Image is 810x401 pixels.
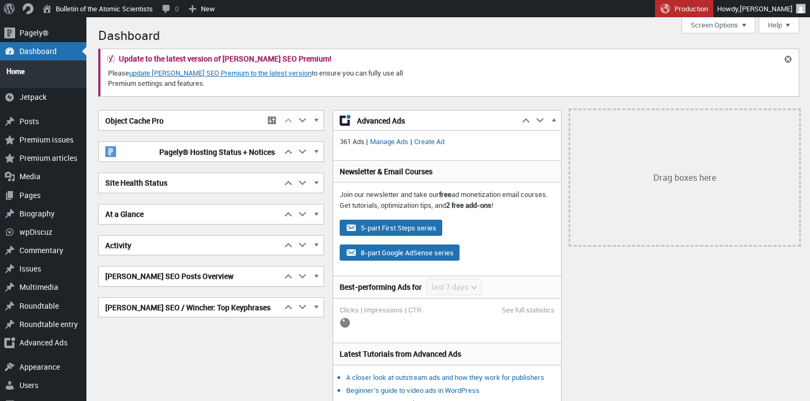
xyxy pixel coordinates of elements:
p: Join our newsletter and take our ad monetization email courses. Get tutorials, optimization tips,... [340,189,555,210]
p: 361 Ads | | [340,137,555,147]
span: Advanced Ads [357,115,512,126]
button: 8-part Google AdSense series [340,244,460,261]
h3: Latest Tutorials from Advanced Ads [340,349,555,359]
button: Help [759,17,799,33]
button: 5-part First Steps series [340,220,442,236]
h2: Update to the latest version of [PERSON_NAME] SEO Premium! [119,55,332,63]
img: loading [340,317,350,328]
h2: Activity [99,236,281,255]
h2: [PERSON_NAME] SEO / Wincher: Top Keyphrases [99,298,281,317]
button: Screen Options [681,17,755,33]
p: Please to ensure you can fully use all Premium settings and features. [107,67,433,90]
strong: free [439,189,451,199]
h2: Pagely® Hosting Status + Notices [99,142,281,161]
a: A closer look at outstream ads and how they work for publishers [346,372,544,382]
h3: Newsletter & Email Courses [340,166,555,177]
span: [PERSON_NAME] [740,4,793,13]
a: update [PERSON_NAME] SEO Premium to the latest version [129,68,312,78]
h2: [PERSON_NAME] SEO Posts Overview [99,267,281,286]
a: Manage Ads [368,137,410,146]
a: Create Ad [412,137,447,146]
strong: 2 free add-ons [446,200,491,210]
h2: Site Health Status [99,173,281,193]
h1: Dashboard [98,23,799,46]
h2: At a Glance [99,205,281,224]
a: Beginner’s guide to video ads in WordPress [346,385,480,395]
h3: Best-performing Ads for [340,282,422,293]
h2: Object Cache Pro [99,111,262,131]
img: pagely-w-on-b20x20.png [105,146,116,157]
